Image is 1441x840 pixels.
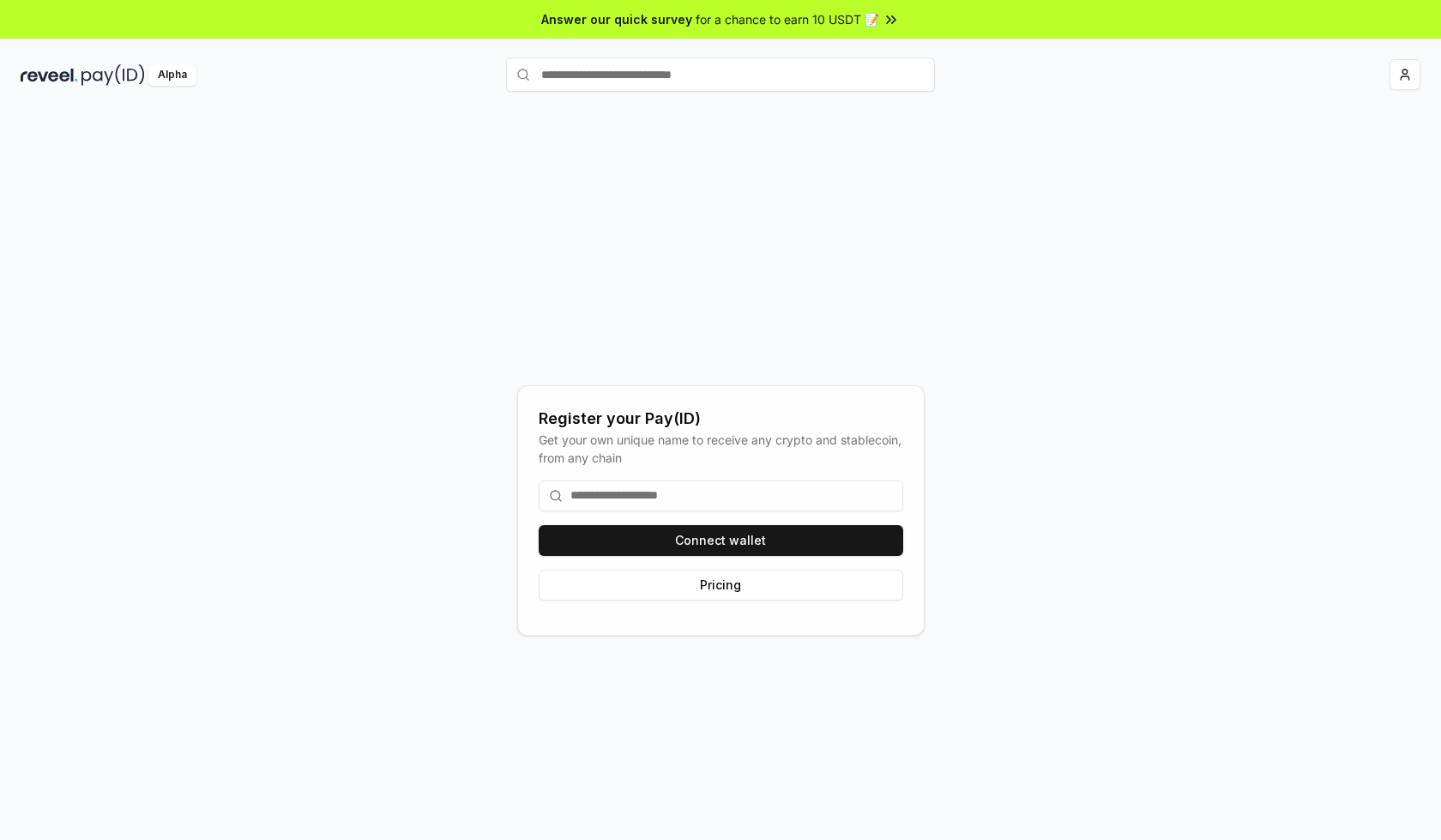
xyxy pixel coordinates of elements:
[539,407,903,431] div: Register your Pay(ID)
[541,10,692,28] span: Answer our quick survey
[21,64,78,86] img: reveel_dark
[539,431,903,467] div: Get your own unique name to receive any crypto and stablecoin, from any chain
[539,525,903,556] button: Connect wallet
[81,64,145,86] img: pay_id
[696,10,879,28] span: for a chance to earn 10 USDT 📝
[148,64,196,86] div: Alpha
[539,570,903,601] button: Pricing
